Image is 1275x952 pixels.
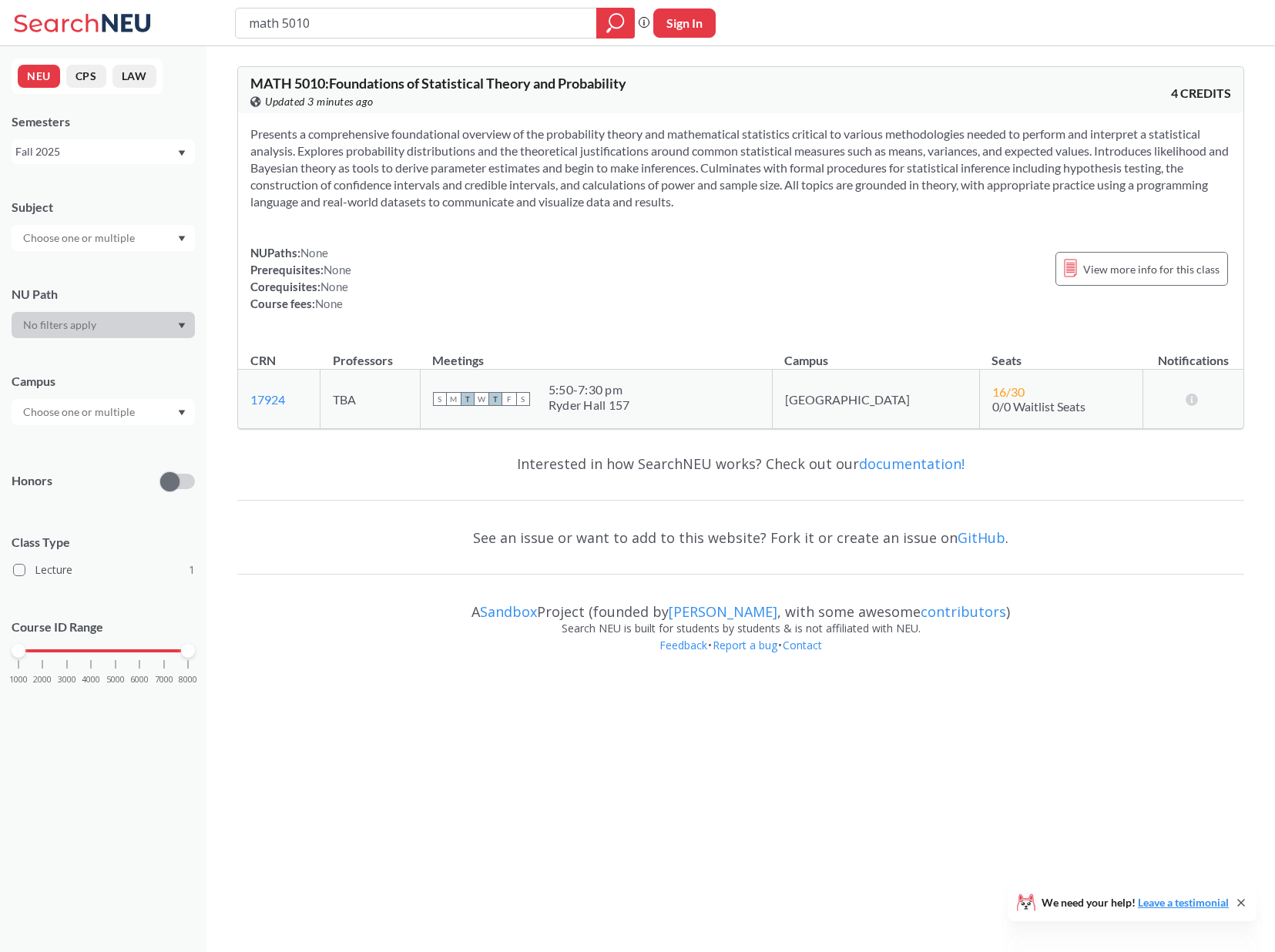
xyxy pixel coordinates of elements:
[320,280,348,293] span: None
[250,75,626,92] span: MATH 5010 : Foundations of Statistical Theory and Probability
[189,561,195,578] span: 1
[502,392,516,406] span: F
[653,8,716,38] button: Sign In
[130,675,149,684] span: 6000
[178,150,186,156] svg: Dropdown arrow
[596,8,635,39] div: magnifying glass
[237,589,1244,620] div: A Project (founded by , with some awesome )
[58,675,76,684] span: 3000
[1083,260,1220,279] span: View more info for this class
[250,244,351,312] div: NUPaths: Prerequisites: Corequisites: Course fees:
[992,384,1025,399] span: 16 / 30
[179,675,197,684] span: 8000
[12,399,195,425] div: Dropdown arrow
[12,472,52,490] p: Honors
[324,263,351,277] span: None
[447,392,461,406] span: M
[33,675,52,684] span: 2000
[247,10,585,36] input: Class, professor, course number, "phrase"
[15,229,145,247] input: Choose one or multiple
[300,246,328,260] span: None
[250,126,1231,210] section: Presents a comprehensive foundational overview of the probability theory and mathematical statist...
[112,65,156,88] button: LAW
[106,675,125,684] span: 5000
[315,297,343,310] span: None
[1042,897,1229,908] span: We need your help!
[12,312,195,338] div: Dropdown arrow
[782,638,823,652] a: Contact
[237,441,1244,486] div: Interested in how SearchNEU works? Check out our
[669,602,777,621] a: [PERSON_NAME]
[250,392,285,407] a: 17924
[12,199,195,216] div: Subject
[992,399,1085,414] span: 0/0 Waitlist Seats
[237,515,1244,560] div: See an issue or want to add to this website? Fork it or create an issue on .
[1171,85,1231,102] span: 4 CREDITS
[859,454,965,473] a: documentation!
[15,403,145,421] input: Choose one or multiple
[979,337,1142,370] th: Seats
[12,534,195,551] span: Class Type
[1138,896,1229,909] a: Leave a testimonial
[712,638,778,652] a: Report a bug
[461,392,475,406] span: T
[549,382,630,397] div: 5:50 - 7:30 pm
[265,93,374,110] span: Updated 3 minutes ago
[12,113,195,130] div: Semesters
[12,286,195,303] div: NU Path
[772,337,979,370] th: Campus
[18,65,60,88] button: NEU
[320,337,421,370] th: Professors
[12,373,195,390] div: Campus
[659,638,708,652] a: Feedback
[921,602,1006,621] a: contributors
[250,352,276,369] div: CRN
[1143,337,1244,370] th: Notifications
[433,392,447,406] span: S
[178,236,186,242] svg: Dropdown arrow
[12,139,195,164] div: Fall 2025Dropdown arrow
[480,602,537,621] a: Sandbox
[12,225,195,251] div: Dropdown arrow
[516,392,530,406] span: S
[237,637,1244,677] div: • •
[320,370,421,429] td: TBA
[155,675,173,684] span: 7000
[488,392,502,406] span: T
[772,370,979,429] td: [GEOGRAPHIC_DATA]
[13,560,195,580] label: Lecture
[66,65,106,88] button: CPS
[82,675,100,684] span: 4000
[178,323,186,329] svg: Dropdown arrow
[237,620,1244,637] div: Search NEU is built for students by students & is not affiliated with NEU.
[9,675,28,684] span: 1000
[178,410,186,416] svg: Dropdown arrow
[958,528,1005,547] a: GitHub
[15,143,176,160] div: Fall 2025
[420,337,772,370] th: Meetings
[606,12,625,34] svg: magnifying glass
[549,397,630,413] div: Ryder Hall 157
[475,392,488,406] span: W
[12,618,195,636] p: Course ID Range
